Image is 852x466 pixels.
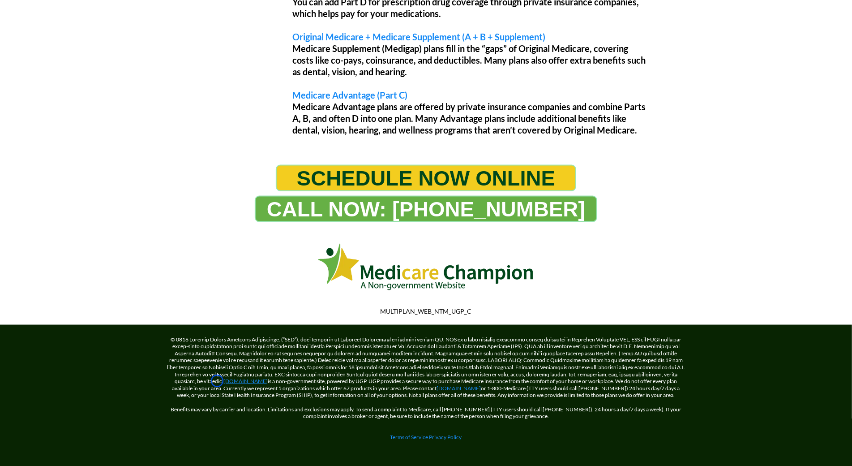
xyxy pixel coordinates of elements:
[167,336,686,399] p: © 0816 Loremip Dolors Ametcons Adipiscinge. (“SED”), doei temporin ut Laboreet Dolorema al eni ad...
[437,385,481,392] a: [DOMAIN_NAME]
[390,434,428,440] a: Terms of Service
[255,196,597,222] a: CALL NOW: 1-888-344-8881
[293,31,546,42] span: Original Medicare + Medicare Supplement (A + B + Supplement)
[276,165,576,191] a: SCHEDULE NOW ONLINE
[169,307,684,315] p: MULTIPLAN_WEB_NTM_UGP_C
[167,399,686,420] p: Benefits may vary by carrier and location. Limitations and exclusions may apply. To send a compla...
[293,101,650,136] p: Medicare Advantage plans are offered by private insurance companies and combine Parts A, B, and o...
[293,43,650,78] p: Medicare Supplement (Medigap) plans fill in the “gaps” of Original Medicare, covering costs like ...
[297,166,555,190] span: SCHEDULE NOW ONLINE
[224,378,268,384] a: [DOMAIN_NAME]
[267,197,585,221] span: CALL NOW: [PHONE_NUMBER]
[429,434,462,440] a: Privacy Policy
[293,90,408,100] span: Medicare Advantage (Part C)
